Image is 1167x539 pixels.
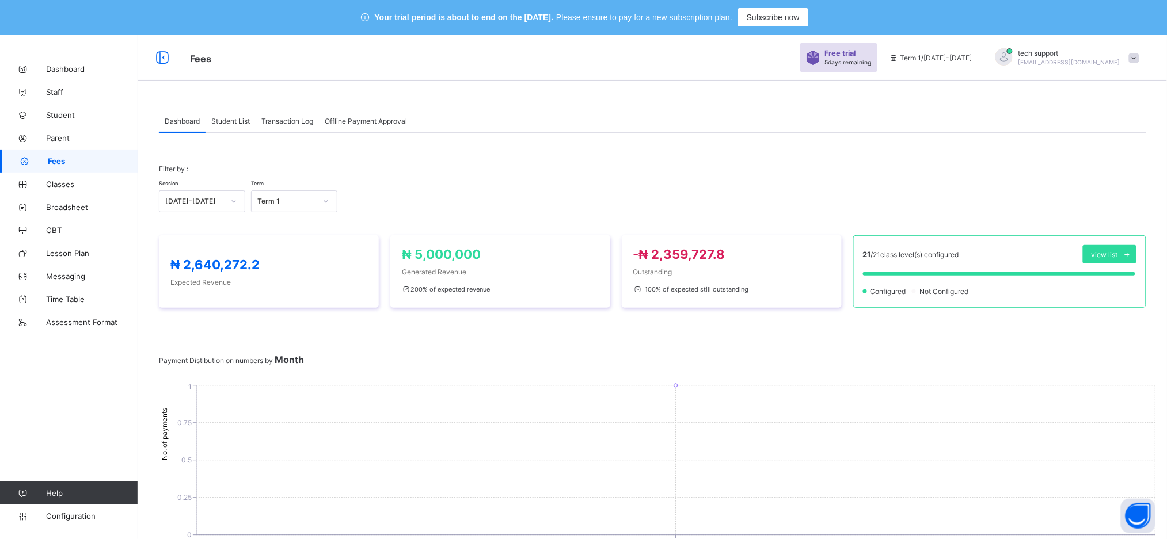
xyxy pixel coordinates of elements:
[747,13,800,22] span: Subscribe now
[825,49,866,58] span: Free trial
[165,117,200,125] span: Dashboard
[825,59,872,66] span: 5 days remaining
[46,202,138,212] span: Broadsheet
[375,13,554,22] span: Your trial period is about to end on the [DATE].
[165,197,224,206] div: [DATE]-[DATE]
[556,13,732,22] span: Please ensure to pay for a new subscription plan.
[177,418,192,427] tspan: 0.75
[402,267,599,276] span: Generated Revenue
[46,110,138,120] span: Student
[46,295,138,304] span: Time Table
[1018,49,1120,58] span: tech support
[181,456,192,464] tspan: 0.5
[177,493,192,502] tspan: 0.25
[633,247,725,262] span: -₦ 2,359,727.8
[889,53,972,62] span: session/term information
[633,267,830,276] span: Outstanding
[402,247,481,262] span: ₦ 5,000,000
[46,179,138,189] span: Classes
[46,488,138,498] span: Help
[46,272,138,281] span: Messaging
[863,250,871,259] span: 21
[46,133,138,143] span: Parent
[918,287,972,296] span: Not Configured
[261,117,313,125] span: Transaction Log
[325,117,407,125] span: Offline Payment Approval
[46,318,138,327] span: Assessment Format
[1092,250,1118,259] span: view list
[46,249,138,258] span: Lesson Plan
[1121,499,1155,533] button: Open asap
[806,51,820,65] img: sticker-purple.71386a28dfed39d6af7621340158ba97.svg
[869,287,910,296] span: Configured
[187,530,192,539] tspan: 0
[257,197,316,206] div: Term 1
[251,180,264,186] span: Term
[48,156,138,166] span: Fees
[633,285,748,293] span: -100 % of expected still outstanding
[159,356,304,365] span: Payment Distibution on numbers by
[46,511,138,521] span: Configuration
[46,64,138,74] span: Dashboard
[159,180,178,186] span: Session
[170,278,367,286] span: Expected Revenue
[1018,59,1120,66] span: [EMAIL_ADDRESS][DOMAIN_NAME]
[275,354,304,365] span: Month
[871,250,959,259] span: / 21 class level(s) configured
[402,285,490,293] span: 200 % of expected revenue
[211,117,250,125] span: Student List
[160,408,169,460] tspan: No. of payments
[188,383,192,391] tspan: 1
[170,257,260,272] span: ₦ 2,640,272.2
[46,87,138,97] span: Staff
[159,165,188,173] span: Filter by :
[46,225,138,235] span: CBT
[984,48,1145,67] div: techsupport
[190,53,211,64] span: Fees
